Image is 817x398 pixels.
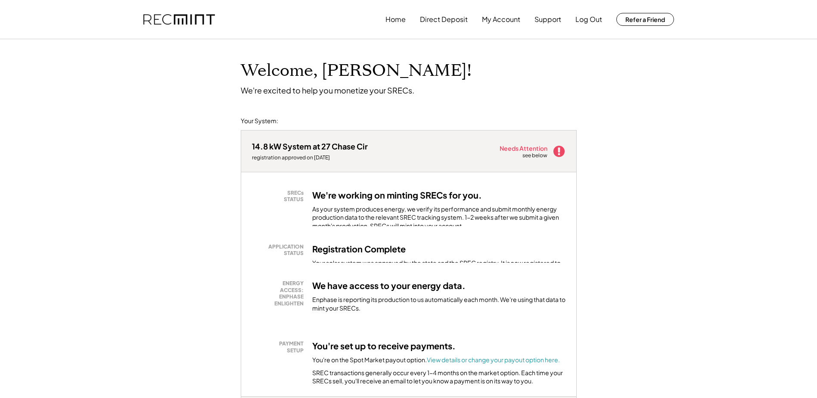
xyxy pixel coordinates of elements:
[312,205,565,252] div: As your system produces energy, we verify its performance and submit monthly energy production da...
[256,280,304,307] div: ENERGY ACCESS: ENPHASE ENLIGHTEN
[385,11,406,28] button: Home
[256,340,304,354] div: PAYMENT SETUP
[312,259,565,276] div: Your solar system was approved by the state and the SREC registry. It is now registered to mint S...
[252,154,368,161] div: registration approved on [DATE]
[522,152,548,159] div: see below
[482,11,520,28] button: My Account
[534,11,561,28] button: Support
[427,356,560,364] a: View details or change your payout option here.
[616,13,674,26] button: Refer a Friend
[256,243,304,257] div: APPLICATION STATUS
[312,243,406,255] h3: Registration Complete
[312,369,565,386] div: SREC transactions generally occur every 1-4 months on the market option. Each time your SRECs sel...
[143,14,215,25] img: recmint-logotype%403x.png
[312,340,456,351] h3: You're set up to receive payments.
[420,11,468,28] button: Direct Deposit
[241,85,414,95] div: We're excited to help you monetize your SRECs.
[252,141,368,151] div: 14.8 kW System at 27 Chase Cir
[575,11,602,28] button: Log Out
[312,280,466,291] h3: We have access to your energy data.
[312,295,565,312] div: Enphase is reporting its production to us automatically each month. We're using that data to mint...
[312,356,560,364] div: You're on the Spot Market payout option.
[256,190,304,203] div: SRECs STATUS
[312,190,482,201] h3: We're working on minting SRECs for you.
[241,61,472,81] h1: Welcome, [PERSON_NAME]!
[241,117,278,125] div: Your System:
[500,145,548,151] div: Needs Attention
